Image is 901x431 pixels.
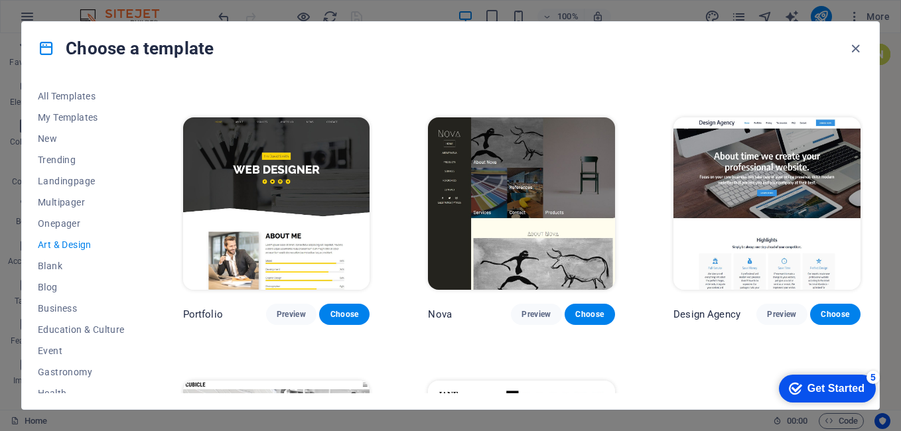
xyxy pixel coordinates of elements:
span: Health [38,388,125,399]
button: Event [38,340,125,361]
span: All Templates [38,91,125,101]
span: Choose [330,309,359,320]
button: Education & Culture [38,319,125,340]
button: Preview [511,304,561,325]
button: Blank [38,255,125,277]
button: My Templates [38,107,125,128]
button: All Templates [38,86,125,107]
h4: Choose a template [38,38,214,59]
button: Preview [756,304,807,325]
img: Design Agency [673,117,861,290]
button: Preview [266,304,316,325]
button: Onepager [38,213,125,234]
p: Nova [428,308,452,321]
button: Gastronomy [38,361,125,383]
button: Choose [565,304,615,325]
button: Health [38,383,125,404]
span: Choose [821,309,850,320]
span: Onepager [38,218,125,229]
p: Portfolio [183,308,223,321]
button: Landingpage [38,170,125,192]
span: Multipager [38,197,125,208]
span: Preview [277,309,306,320]
span: Art & Design [38,239,125,250]
span: Preview [521,309,551,320]
span: Landingpage [38,176,125,186]
img: Nova [428,117,615,290]
button: Choose [810,304,861,325]
p: Design Agency [673,308,740,321]
button: Business [38,298,125,319]
span: Event [38,345,125,356]
span: New [38,133,125,144]
div: 5 [98,3,111,16]
button: New [38,128,125,149]
span: Gastronomy [38,367,125,377]
span: Blank [38,261,125,271]
span: Choose [575,309,604,320]
button: Blog [38,277,125,298]
img: Portfolio [183,117,370,290]
span: My Templates [38,112,125,123]
button: Trending [38,149,125,170]
div: Get Started 5 items remaining, 0% complete [11,7,107,34]
span: Preview [767,309,796,320]
span: Trending [38,154,125,165]
button: Art & Design [38,234,125,255]
span: Business [38,303,125,314]
span: Blog [38,282,125,292]
div: Get Started [39,15,96,27]
span: Education & Culture [38,324,125,335]
button: Multipager [38,192,125,213]
button: Choose [319,304,370,325]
